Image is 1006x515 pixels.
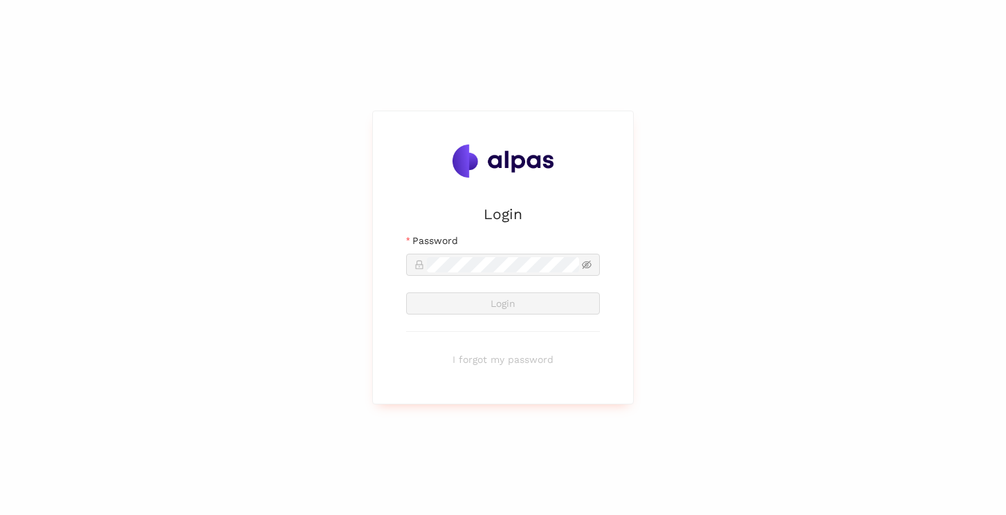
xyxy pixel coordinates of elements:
[414,260,424,270] span: lock
[406,233,458,248] label: Password
[452,144,554,178] img: Alpas.ai Logo
[406,203,600,225] h2: Login
[406,292,600,315] button: Login
[427,257,579,272] input: Password
[406,348,600,371] button: I forgot my password
[582,260,592,270] span: eye-invisible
